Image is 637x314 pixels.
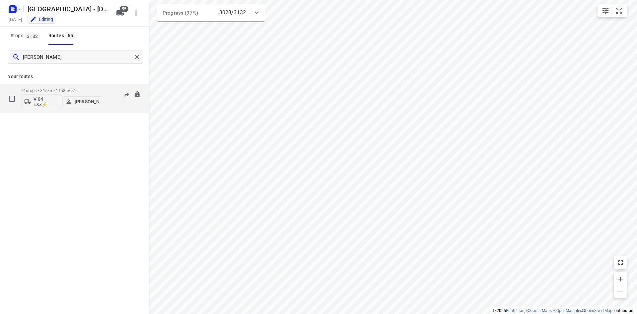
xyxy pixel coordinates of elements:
p: [PERSON_NAME] [75,99,99,104]
p: V-04-LXZ⚡ [34,96,58,107]
a: Stadia Maps [529,308,552,313]
button: 55 [113,6,127,20]
div: Routes [48,32,77,40]
button: Map settings [599,4,612,17]
span: 55 [66,32,75,39]
li: © 2025 , © , © © contributors [493,308,634,313]
button: Lock route [134,91,141,99]
button: More [129,6,143,20]
div: You are currently in edit mode. [30,16,53,23]
button: V-04-LXZ⚡ [21,94,61,109]
span: Progress (97%) [163,10,198,16]
span: Stops [11,32,42,40]
span: 97u [70,88,77,93]
span: Select [5,92,19,105]
a: Routetitan [506,308,525,313]
input: Search routes [23,52,132,62]
p: Your routes [8,73,141,80]
h5: Project date [6,16,25,23]
a: OpenStreetMap [585,308,612,313]
p: 61 stops • 315km • 11h8m [21,88,102,93]
p: 3028/3132 [219,9,246,17]
div: Progress (97%)3028/3132 [157,4,265,21]
span: • [69,88,70,93]
a: OpenMapTiles [556,308,582,313]
button: Send to driver [120,88,133,101]
h5: [GEOGRAPHIC_DATA] - [DATE] [25,4,111,14]
button: [PERSON_NAME] [62,96,102,107]
button: Fit zoom [612,4,626,17]
span: 55 [120,6,128,12]
div: small contained button group [598,4,627,17]
span: 3132 [25,33,40,39]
